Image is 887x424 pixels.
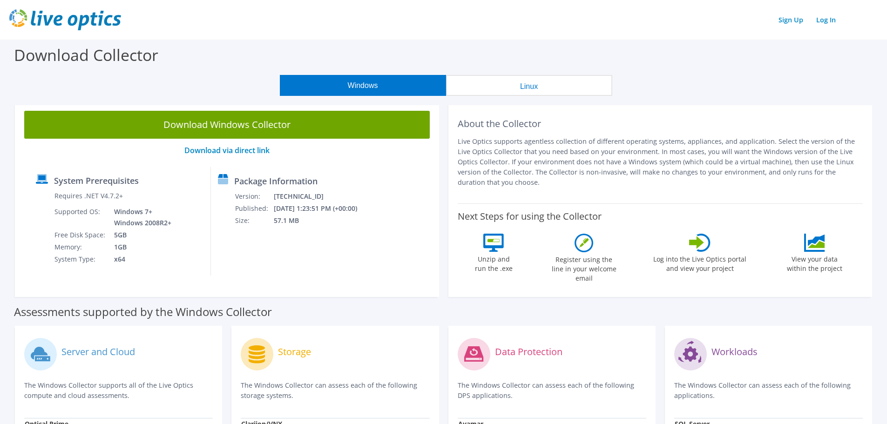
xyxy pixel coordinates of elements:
[273,202,370,215] td: [DATE] 1:23:51 PM (+00:00)
[54,253,107,265] td: System Type:
[458,136,863,188] p: Live Optics supports agentless collection of different operating systems, appliances, and applica...
[107,206,173,229] td: Windows 7+ Windows 2008R2+
[54,191,123,201] label: Requires .NET V4.7.2+
[653,252,747,273] label: Log into the Live Optics portal and view your project
[235,190,273,202] td: Version:
[241,380,429,401] p: The Windows Collector can assess each of the following storage systems.
[458,380,646,401] p: The Windows Collector can assess each of the following DPS applications.
[446,75,612,96] button: Linux
[54,176,139,185] label: System Prerequisites
[234,176,318,186] label: Package Information
[711,347,758,357] label: Workloads
[9,9,121,30] img: live_optics_svg.svg
[458,118,863,129] h2: About the Collector
[54,206,107,229] td: Supported OS:
[549,252,619,283] label: Register using the line in your welcome email
[107,241,173,253] td: 1GB
[774,13,808,27] a: Sign Up
[273,190,370,202] td: [TECHNICAL_ID]
[273,215,370,227] td: 57.1 MB
[184,145,270,155] a: Download via direct link
[495,347,562,357] label: Data Protection
[24,111,430,139] a: Download Windows Collector
[14,44,158,66] label: Download Collector
[812,13,840,27] a: Log In
[54,241,107,253] td: Memory:
[14,307,272,316] label: Assessments supported by the Windows Collector
[24,380,213,401] p: The Windows Collector supports all of the Live Optics compute and cloud assessments.
[235,215,273,227] td: Size:
[235,202,273,215] td: Published:
[278,347,311,357] label: Storage
[674,380,863,401] p: The Windows Collector can assess each of the following applications.
[107,229,173,241] td: 5GB
[54,229,107,241] td: Free Disk Space:
[781,252,848,273] label: View your data within the project
[280,75,446,96] button: Windows
[458,211,602,222] label: Next Steps for using the Collector
[472,252,515,273] label: Unzip and run the .exe
[61,347,135,357] label: Server and Cloud
[107,253,173,265] td: x64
